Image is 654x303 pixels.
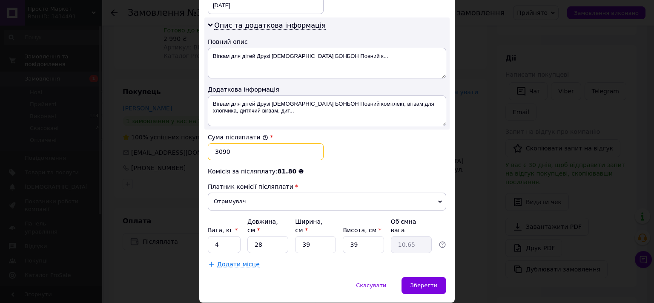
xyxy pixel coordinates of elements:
textarea: Вігвам для дітей Друзі [DEMOGRAPHIC_DATA] БОНБОН Повний комплект, вігвам для хлопчика, дитячий ві... [208,95,446,126]
span: 81.80 ₴ [278,168,304,175]
span: Зберегти [410,282,437,289]
label: Довжина, см [247,218,278,234]
span: Отримувач [208,193,446,211]
span: Платник комісії післяплати [208,183,293,190]
span: Скасувати [356,282,386,289]
div: Повний опис [208,38,446,46]
label: Висота, см [343,227,381,234]
div: Додаткова інформація [208,85,446,94]
div: Комісія за післяплату: [208,167,446,176]
span: Опис та додаткова інформація [214,21,326,30]
label: Ширина, см [295,218,322,234]
textarea: Вігвам для дітей Друзі [DEMOGRAPHIC_DATA] БОНБОН Повний к... [208,48,446,78]
label: Сума післяплати [208,134,268,141]
label: Вага, кг [208,227,238,234]
div: Об'ємна вага [391,217,432,234]
span: Додати місце [217,261,260,268]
